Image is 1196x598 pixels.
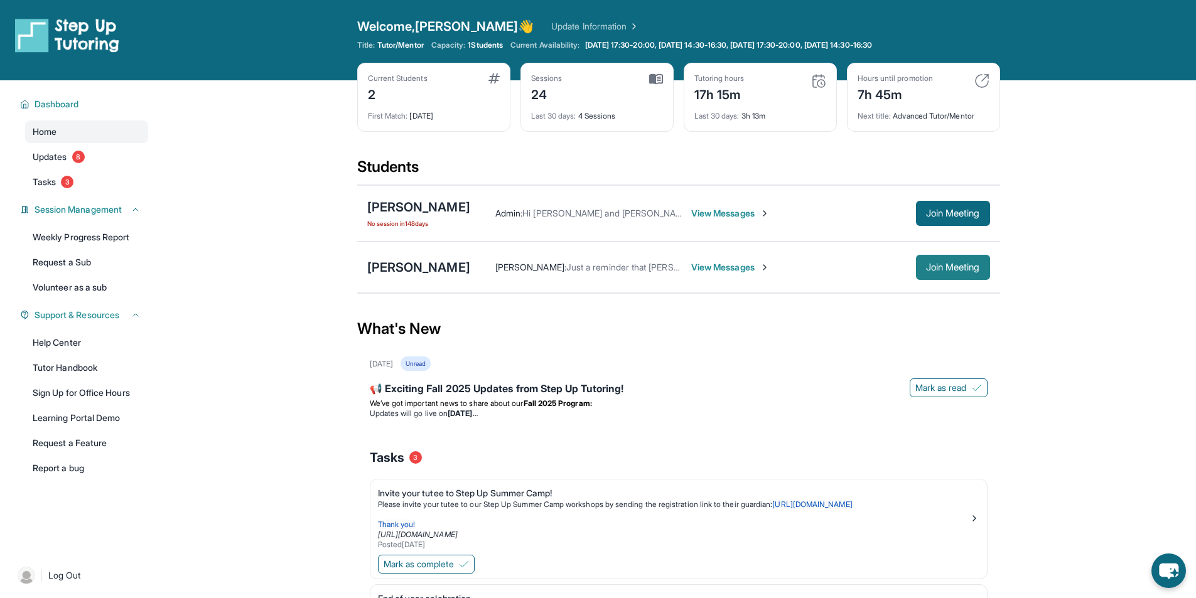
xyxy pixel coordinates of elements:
span: Support & Resources [35,309,119,321]
span: 8 [72,151,85,163]
span: Title: [357,40,375,50]
span: View Messages [691,261,770,274]
span: Last 30 days : [531,111,576,120]
div: Posted [DATE] [378,540,969,550]
div: [PERSON_NAME] [367,198,470,216]
button: Session Management [30,203,141,216]
span: View Messages [691,207,770,220]
button: chat-button [1151,553,1186,588]
div: Advanced Tutor/Mentor [858,104,989,121]
div: Sessions [531,73,563,83]
div: [DATE] [370,359,393,369]
img: card [811,73,826,88]
div: 7h 45m [858,83,933,104]
span: [PERSON_NAME] : [495,262,566,272]
span: First Match : [368,111,408,120]
div: Invite your tutee to Step Up Summer Camp! [378,487,969,499]
li: Updates will go live on [370,408,988,419]
img: Chevron-Right [760,262,770,272]
span: Last 30 days : [694,111,740,120]
div: 2 [368,83,428,104]
span: Tasks [370,449,404,466]
img: Mark as read [972,383,982,393]
img: card [974,73,989,88]
a: [URL][DOMAIN_NAME] [378,530,458,539]
span: | [40,568,43,583]
div: What's New [357,301,1000,356]
a: Help Center [25,331,148,354]
div: 24 [531,83,563,104]
button: Join Meeting [916,255,990,280]
a: Report a bug [25,457,148,479]
img: Mark as complete [459,559,469,569]
img: Chevron-Right [760,208,770,218]
span: Admin : [495,208,522,218]
div: Unread [401,356,431,371]
span: Welcome, [PERSON_NAME] 👋 [357,18,534,35]
div: Tutoring hours [694,73,745,83]
p: Please invite your tutee to our Step Up Summer Camp workshops by sending the registration link to... [378,499,969,510]
span: Thank you! [378,520,416,529]
a: |Log Out [13,562,148,589]
span: Session Management [35,203,122,216]
span: 1 Students [468,40,503,50]
strong: Fall 2025 Program: [524,398,592,408]
span: Home [33,125,57,138]
span: Next title : [858,111,892,120]
div: [PERSON_NAME] [367,259,470,276]
a: Sign Up for Office Hours [25,382,148,404]
span: We’ve got important news to share about our [370,398,524,408]
span: [DATE] 17:30-20:00, [DATE] 14:30-16:30, [DATE] 17:30-20:00, [DATE] 14:30-16:30 [585,40,872,50]
a: Tutor Handbook [25,356,148,379]
span: Just a reminder that [PERSON_NAME] has a meeting [DATE] at 4 [DATE] [566,262,854,272]
a: Weekly Progress Report [25,226,148,248]
strong: [DATE] [448,408,477,418]
a: Volunteer as a sub [25,276,148,299]
span: Updates [33,151,67,163]
div: Current Students [368,73,428,83]
button: Mark as read [910,378,988,397]
a: Invite your tutee to Step Up Summer Camp!Please invite your tutee to our Step Up Summer Camp work... [370,479,987,552]
img: logo [15,18,119,53]
a: Request a Sub [25,251,148,274]
div: Hours until promotion [858,73,933,83]
span: No session in 148 days [367,218,470,228]
span: Capacity: [431,40,466,50]
span: Mark as read [915,382,967,394]
div: 17h 15m [694,83,745,104]
a: Learning Portal Demo [25,407,148,429]
span: Join Meeting [926,210,980,217]
div: 📢 Exciting Fall 2025 Updates from Step Up Tutoring! [370,381,988,398]
img: card [488,73,500,83]
a: [DATE] 17:30-20:00, [DATE] 14:30-16:30, [DATE] 17:30-20:00, [DATE] 14:30-16:30 [583,40,875,50]
div: Students [357,157,1000,184]
div: 3h 13m [694,104,826,121]
span: 3 [61,176,73,188]
a: [URL][DOMAIN_NAME] [772,499,852,509]
div: [DATE] [368,104,500,121]
a: Updates8 [25,146,148,168]
a: Request a Feature [25,432,148,454]
button: Mark as complete [378,555,475,574]
img: card [649,73,663,85]
span: Join Meeting [926,264,980,271]
span: Log Out [48,569,81,582]
button: Support & Resources [30,309,141,321]
div: 4 Sessions [531,104,663,121]
span: Mark as complete [384,558,454,570]
span: Current Availability: [510,40,579,50]
span: 3 [409,451,422,464]
span: Tutor/Mentor [377,40,424,50]
span: Tasks [33,176,56,188]
img: Chevron Right [627,20,639,33]
a: Update Information [551,20,639,33]
a: Home [25,120,148,143]
img: user-img [18,567,35,584]
span: Dashboard [35,98,79,110]
button: Dashboard [30,98,141,110]
a: Tasks3 [25,171,148,193]
button: Join Meeting [916,201,990,226]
